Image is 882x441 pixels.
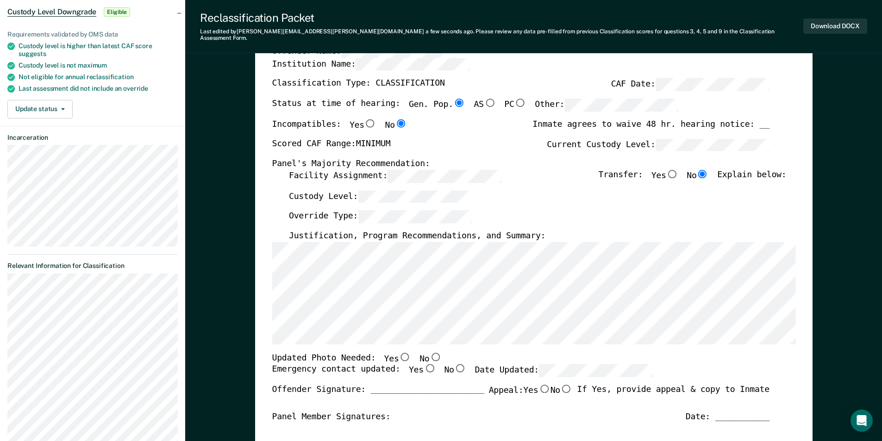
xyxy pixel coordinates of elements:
[474,99,496,112] label: AS
[288,210,472,223] label: Override Type:
[651,169,678,182] label: Yes
[19,50,46,57] span: suggests
[356,58,469,71] input: Institution Name:
[655,78,769,91] input: CAF Date:
[666,169,678,178] input: Yes
[272,119,407,138] div: Incompatibles:
[349,119,376,131] label: Yes
[384,352,411,364] label: Yes
[272,352,441,364] div: Updated Photo Needed:
[78,62,107,69] span: maximum
[547,138,769,151] label: Current Custody Level:
[272,99,678,119] div: Status at time of hearing:
[358,190,472,203] input: Custody Level:
[696,169,708,178] input: No
[419,352,442,364] label: No
[7,262,178,270] dt: Relevant Information for Classification
[655,138,769,151] input: Current Custody Level:
[523,385,550,397] label: Yes
[408,99,465,112] label: Gen. Pop.
[7,31,178,38] div: Requirements validated by OMS data
[385,119,407,131] label: No
[19,85,178,93] div: Last assessment did not include an
[87,73,134,81] span: reclassification
[483,99,495,107] input: AS
[550,385,572,397] label: No
[408,364,435,377] label: Yes
[504,99,526,112] label: PC
[272,159,769,170] div: Panel's Majority Recommendation:
[288,169,501,182] label: Facility Assignment:
[200,11,803,25] div: Reclassification Packet
[272,78,444,91] label: Classification Type: CLASSIFICATION
[423,364,435,373] input: Yes
[475,364,653,377] label: Date Updated:
[803,19,867,34] button: Download DOCX
[7,100,73,118] button: Update status
[19,42,178,58] div: Custody level is higher than latest CAF score
[7,134,178,142] dt: Incarceration
[611,78,769,91] label: CAF Date:
[288,190,472,203] label: Custody Level:
[685,411,769,422] div: Date: ___________
[851,410,873,432] div: Open Intercom Messenger
[104,7,130,17] span: Eligible
[272,138,390,151] label: Scored CAF Range: MINIMUM
[514,99,526,107] input: PC
[425,28,473,35] span: a few seconds ago
[538,364,652,377] input: Date Updated:
[488,385,572,404] label: Appeal:
[272,58,469,71] label: Institution Name:
[454,364,466,373] input: No
[538,385,550,393] input: Yes
[364,119,376,127] input: Yes
[399,352,411,360] input: Yes
[7,7,96,17] span: Custody Level Downgrade
[123,85,148,92] span: override
[394,119,407,127] input: No
[429,352,441,360] input: No
[453,99,465,107] input: Gen. Pop.
[444,364,466,377] label: No
[19,73,178,81] div: Not eligible for annual
[358,210,472,223] input: Override Type:
[200,28,803,42] div: Last edited by [PERSON_NAME][EMAIL_ADDRESS][PERSON_NAME][DOMAIN_NAME] . Please review any data pr...
[564,99,678,112] input: Other:
[388,169,501,182] input: Facility Assignment:
[560,385,572,393] input: No
[272,411,390,422] div: Panel Member Signatures:
[19,62,178,69] div: Custody level is not
[272,385,769,411] div: Offender Signature: _______________________ If Yes, provide appeal & copy to Inmate
[532,119,769,138] div: Inmate agrees to waive 48 hr. hearing notice: __
[288,230,545,242] label: Justification, Program Recommendations, and Summary:
[272,364,653,385] div: Emergency contact updated:
[687,169,709,182] label: No
[535,99,678,112] label: Other:
[598,169,786,190] div: Transfer: Explain below:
